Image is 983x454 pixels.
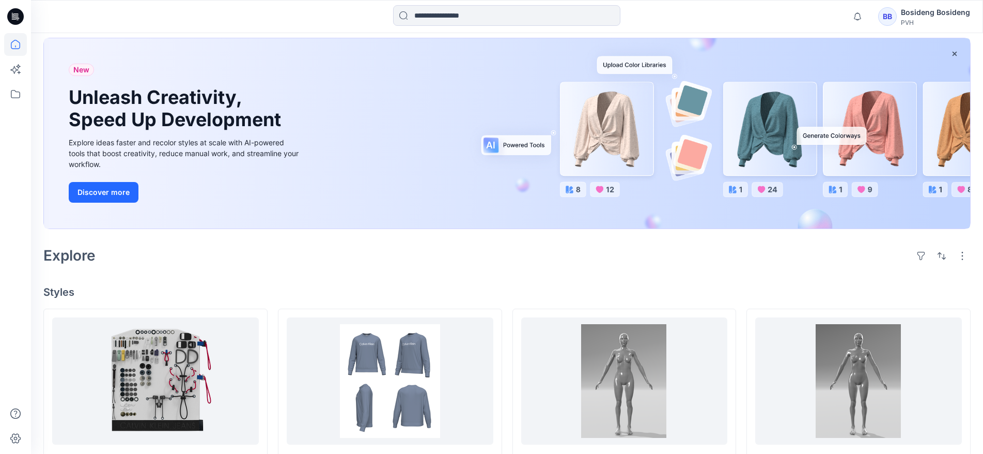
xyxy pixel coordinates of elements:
[901,6,970,19] div: Bosideng Bosideng
[52,317,259,445] a: CK 3D TRIM
[43,247,96,264] h2: Explore
[69,137,301,170] div: Explore ideas faster and recolor styles at scale with AI-powered tools that boost creativity, red...
[755,317,962,445] a: CKU_W_PANTIES ONLY
[287,317,493,445] a: CK SU26 Render Presets
[69,86,286,131] h1: Unleash Creativity, Speed Up Development
[878,7,897,26] div: BB
[521,317,728,445] a: CKU_W_PUSH UP BRA ONLY
[43,286,971,298] h4: Styles
[73,64,89,76] span: New
[69,182,138,203] button: Discover more
[901,19,970,26] div: PVH
[69,182,301,203] a: Discover more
